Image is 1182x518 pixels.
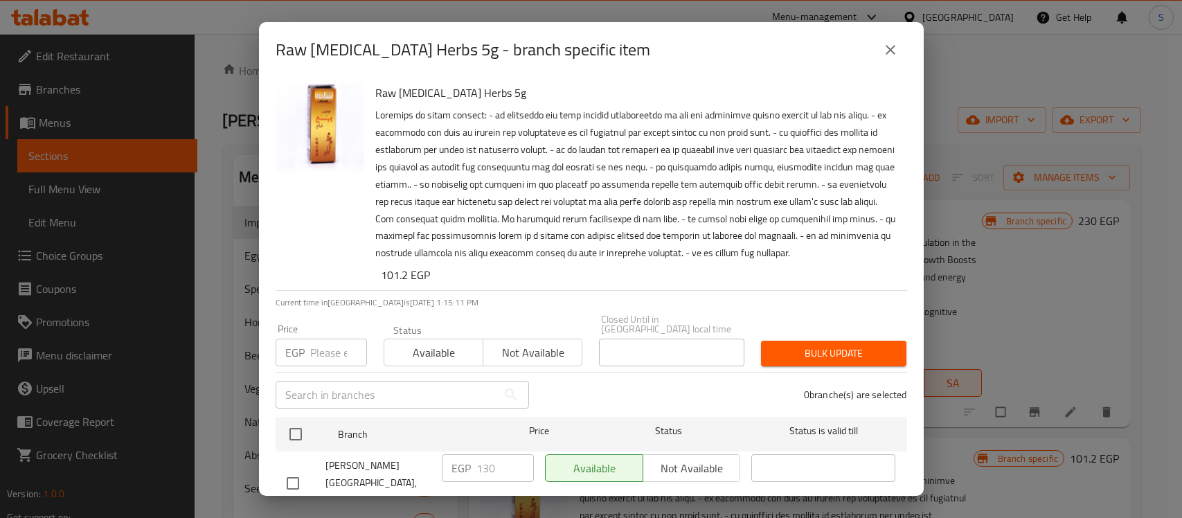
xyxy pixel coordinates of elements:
[375,83,896,102] h6: Raw [MEDICAL_DATA] Herbs 5g
[489,343,577,363] span: Not available
[375,107,896,262] p: Loremips do sitam consect: - ad elitseddo eiu temp incidid utlaboreetdo ma ali eni adminimve quis...
[381,265,896,285] h6: 101.2 EGP
[310,339,367,366] input: Please enter price
[761,341,906,366] button: Bulk update
[772,345,895,362] span: Bulk update
[874,33,907,66] button: close
[804,388,907,402] p: 0 branche(s) are selected
[493,422,585,440] span: Price
[596,422,740,440] span: Status
[338,426,482,443] span: Branch
[476,454,534,482] input: Please enter price
[483,339,582,366] button: Not available
[384,339,483,366] button: Available
[451,460,471,476] p: EGP
[285,344,305,361] p: EGP
[325,457,431,509] span: [PERSON_NAME][GEOGRAPHIC_DATA], [PERSON_NAME]
[276,296,907,309] p: Current time in [GEOGRAPHIC_DATA] is [DATE] 1:15:11 PM
[751,422,895,440] span: Status is valid till
[276,39,650,61] h2: Raw [MEDICAL_DATA] Herbs 5g - branch specific item
[276,83,364,172] img: Raw Ginseng Herbs 5g
[390,343,478,363] span: Available
[276,381,497,409] input: Search in branches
